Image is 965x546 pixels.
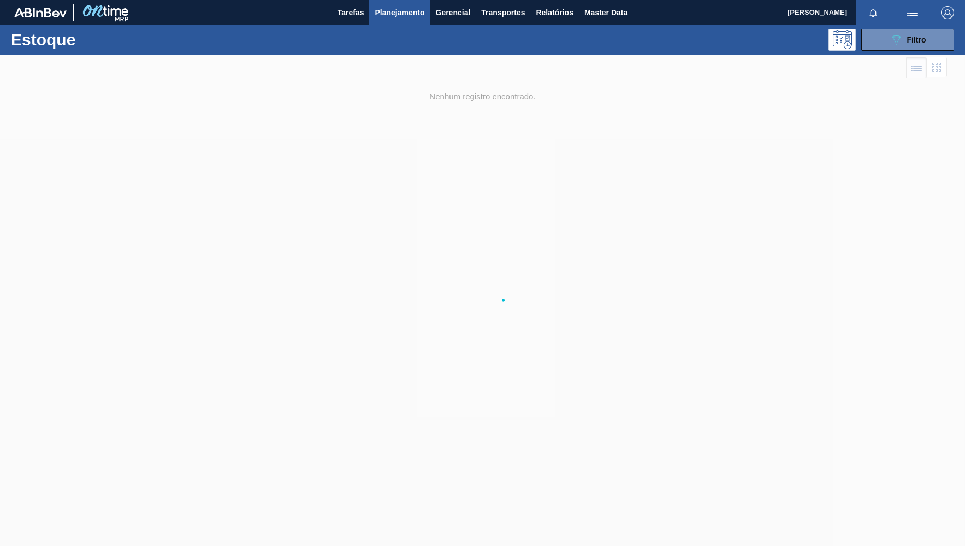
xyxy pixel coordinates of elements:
[828,29,856,51] div: Pogramando: nenhum usuário selecionado
[436,6,471,19] span: Gerencial
[481,6,525,19] span: Transportes
[856,5,891,20] button: Notificações
[941,6,954,19] img: Logout
[536,6,573,19] span: Relatórios
[11,33,172,46] h1: Estoque
[907,35,926,44] span: Filtro
[14,8,67,17] img: TNhmsLtSVTkK8tSr43FrP2fwEKptu5GPRR3wAAAABJRU5ErkJggg==
[375,6,424,19] span: Planejamento
[584,6,627,19] span: Master Data
[338,6,364,19] span: Tarefas
[861,29,954,51] button: Filtro
[906,6,919,19] img: userActions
